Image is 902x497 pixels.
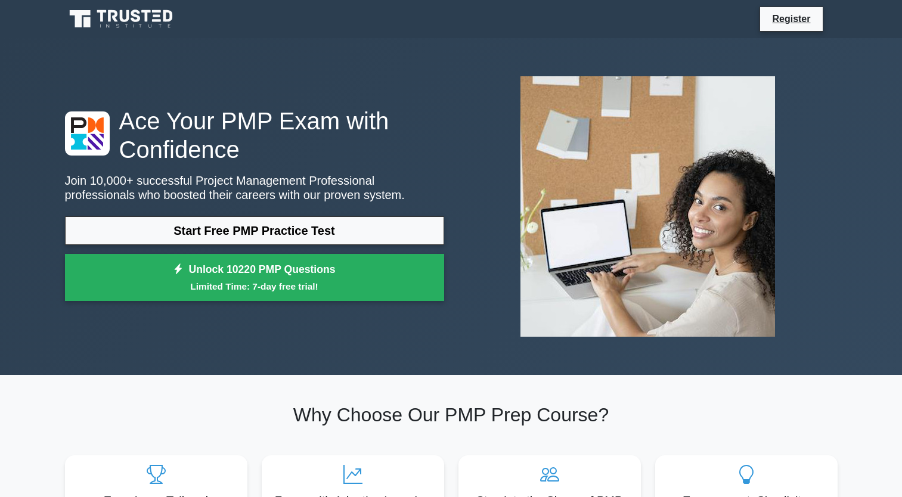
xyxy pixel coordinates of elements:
small: Limited Time: 7-day free trial! [80,279,429,293]
a: Start Free PMP Practice Test [65,216,444,245]
p: Join 10,000+ successful Project Management Professional professionals who boosted their careers w... [65,173,444,202]
a: Unlock 10220 PMP QuestionsLimited Time: 7-day free trial! [65,254,444,302]
h1: Ace Your PMP Exam with Confidence [65,107,444,164]
h2: Why Choose Our PMP Prep Course? [65,403,838,426]
a: Register [765,11,817,26]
